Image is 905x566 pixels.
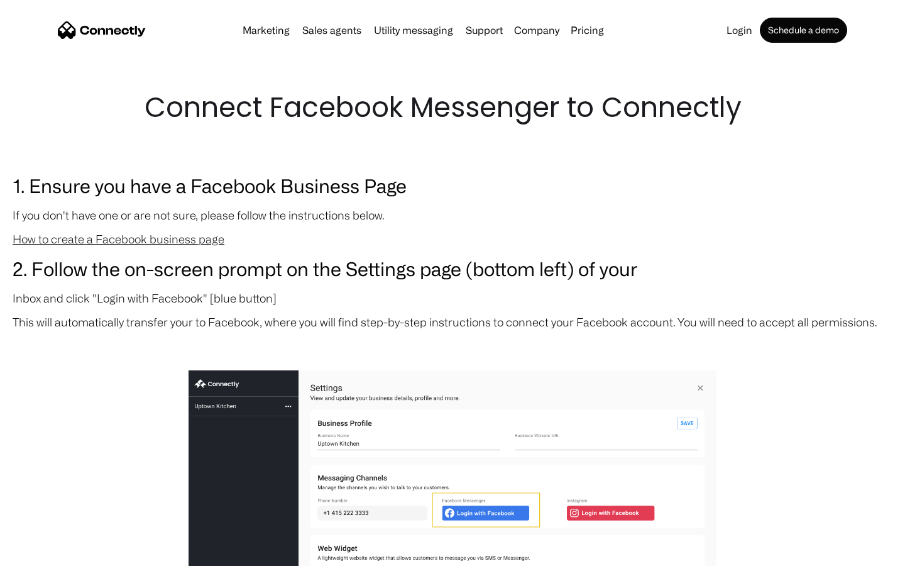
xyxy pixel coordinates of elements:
a: Support [461,25,508,35]
h3: 2. Follow the on-screen prompt on the Settings page (bottom left) of your [13,254,892,283]
a: Login [721,25,757,35]
p: Inbox and click "Login with Facebook" [blue button] [13,289,892,307]
a: Pricing [566,25,609,35]
p: This will automatically transfer your to Facebook, where you will find step-by-step instructions ... [13,313,892,331]
a: Marketing [238,25,295,35]
a: Utility messaging [369,25,458,35]
h3: 1. Ensure you have a Facebook Business Page [13,171,892,200]
a: Sales agents [297,25,366,35]
ul: Language list [25,544,75,562]
p: If you don't have one or are not sure, please follow the instructions below. [13,206,892,224]
div: Company [514,21,559,39]
p: ‍ [13,337,892,355]
aside: Language selected: English [13,544,75,562]
a: Schedule a demo [760,18,847,43]
a: How to create a Facebook business page [13,233,224,245]
h1: Connect Facebook Messenger to Connectly [145,88,760,127]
